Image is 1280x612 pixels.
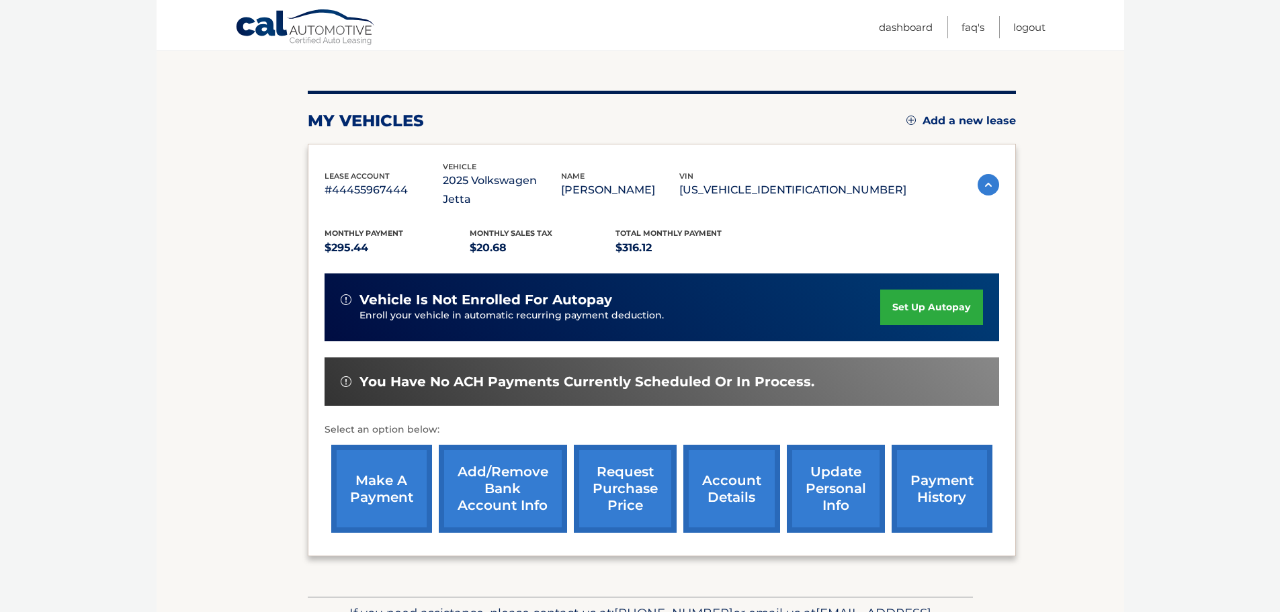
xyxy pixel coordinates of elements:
[359,308,881,323] p: Enroll your vehicle in automatic recurring payment deduction.
[574,445,677,533] a: request purchase price
[443,171,561,209] p: 2025 Volkswagen Jetta
[325,422,999,438] p: Select an option below:
[325,228,403,238] span: Monthly Payment
[561,171,585,181] span: name
[235,9,376,48] a: Cal Automotive
[879,16,933,38] a: Dashboard
[341,376,351,387] img: alert-white.svg
[906,114,1016,128] a: Add a new lease
[331,445,432,533] a: make a payment
[1013,16,1046,38] a: Logout
[679,171,693,181] span: vin
[359,292,612,308] span: vehicle is not enrolled for autopay
[683,445,780,533] a: account details
[679,181,906,200] p: [US_VEHICLE_IDENTIFICATION_NUMBER]
[615,228,722,238] span: Total Monthly Payment
[561,181,679,200] p: [PERSON_NAME]
[470,228,552,238] span: Monthly sales Tax
[880,290,982,325] a: set up autopay
[443,162,476,171] span: vehicle
[341,294,351,305] img: alert-white.svg
[325,238,470,257] p: $295.44
[978,174,999,195] img: accordion-active.svg
[470,238,615,257] p: $20.68
[308,111,424,131] h2: my vehicles
[325,171,390,181] span: lease account
[787,445,885,533] a: update personal info
[892,445,992,533] a: payment history
[439,445,567,533] a: Add/Remove bank account info
[359,374,814,390] span: You have no ACH payments currently scheduled or in process.
[906,116,916,125] img: add.svg
[325,181,443,200] p: #44455967444
[962,16,984,38] a: FAQ's
[615,238,761,257] p: $316.12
